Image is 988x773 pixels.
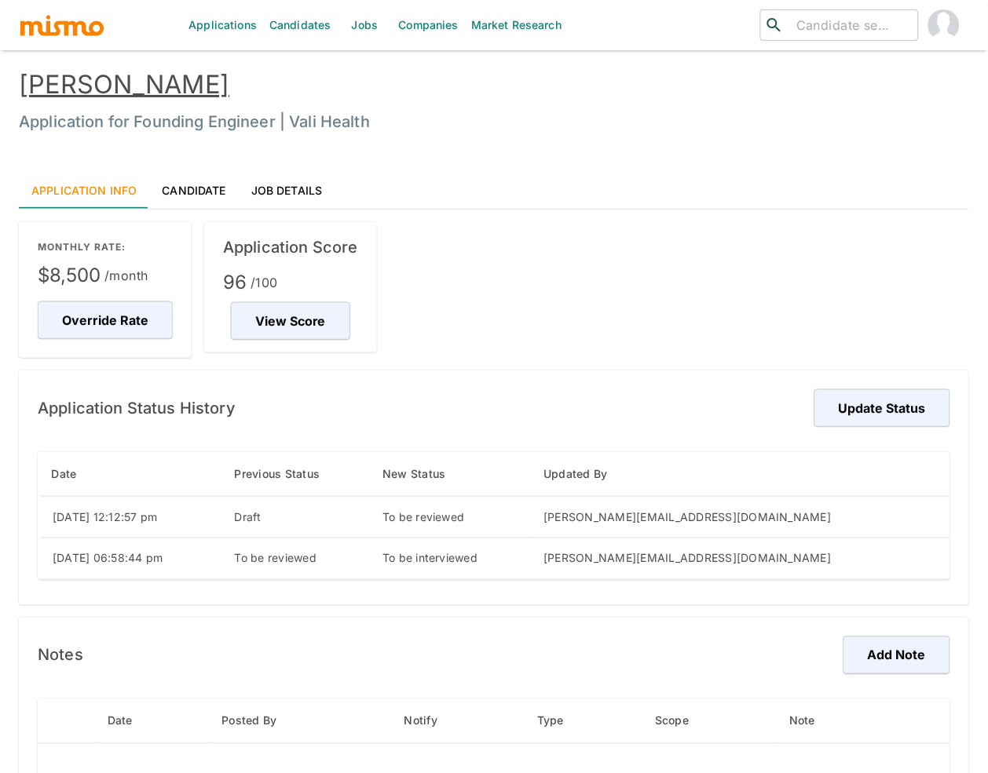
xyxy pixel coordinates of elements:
[38,301,173,339] button: Override Rate
[39,452,222,497] th: Date
[39,496,222,538] td: [DATE] 12:12:57 pm
[38,263,173,288] span: $8,500
[38,452,950,580] table: enhanced table
[370,452,531,497] th: New Status
[222,452,371,497] th: Previous Status
[19,171,149,209] a: Application Info
[39,538,222,579] td: [DATE] 06:58:44 pm
[251,272,278,294] span: /100
[777,699,893,744] th: Note
[531,452,950,497] th: Updated By
[19,13,105,37] img: logo
[370,496,531,538] td: To be reviewed
[38,241,173,253] p: MONTHLY RATE:
[222,538,371,579] td: To be reviewed
[222,496,371,538] td: Draft
[531,538,950,579] td: [PERSON_NAME][EMAIL_ADDRESS][DOMAIN_NAME]
[209,699,392,744] th: Posted By
[370,538,531,579] td: To be interviewed
[38,643,83,668] h6: Notes
[223,270,358,295] span: 96
[149,171,238,209] a: Candidate
[19,69,229,100] a: [PERSON_NAME]
[525,699,642,744] th: Type
[814,389,950,427] button: Update Status
[104,264,148,286] span: /month
[843,636,950,674] button: Add Note
[928,9,960,41] img: Carmen Vilachá
[531,496,950,538] td: [PERSON_NAME][EMAIL_ADDRESS][DOMAIN_NAME]
[392,699,525,744] th: Notify
[223,235,358,260] h6: Application Score
[642,699,777,744] th: Scope
[19,109,969,134] h6: Application for Founding Engineer | Vali Health
[38,396,236,421] h6: Application Status History
[790,14,912,36] input: Candidate search
[95,699,210,744] th: Date
[239,171,335,209] a: Job Details
[231,302,350,340] button: View Score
